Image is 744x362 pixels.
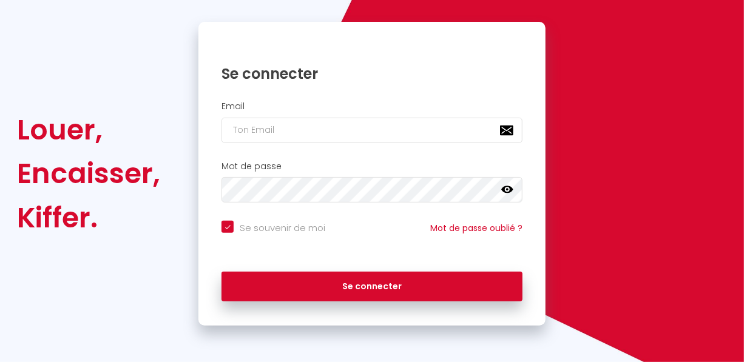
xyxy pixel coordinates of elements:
div: Kiffer. [17,196,160,240]
div: Louer, [17,108,160,152]
button: Se connecter [222,272,522,302]
h1: Se connecter [222,64,522,83]
input: Ton Email [222,118,522,143]
h2: Mot de passe [222,161,522,172]
div: Encaisser, [17,152,160,195]
a: Mot de passe oublié ? [430,222,522,234]
h2: Email [222,101,522,112]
